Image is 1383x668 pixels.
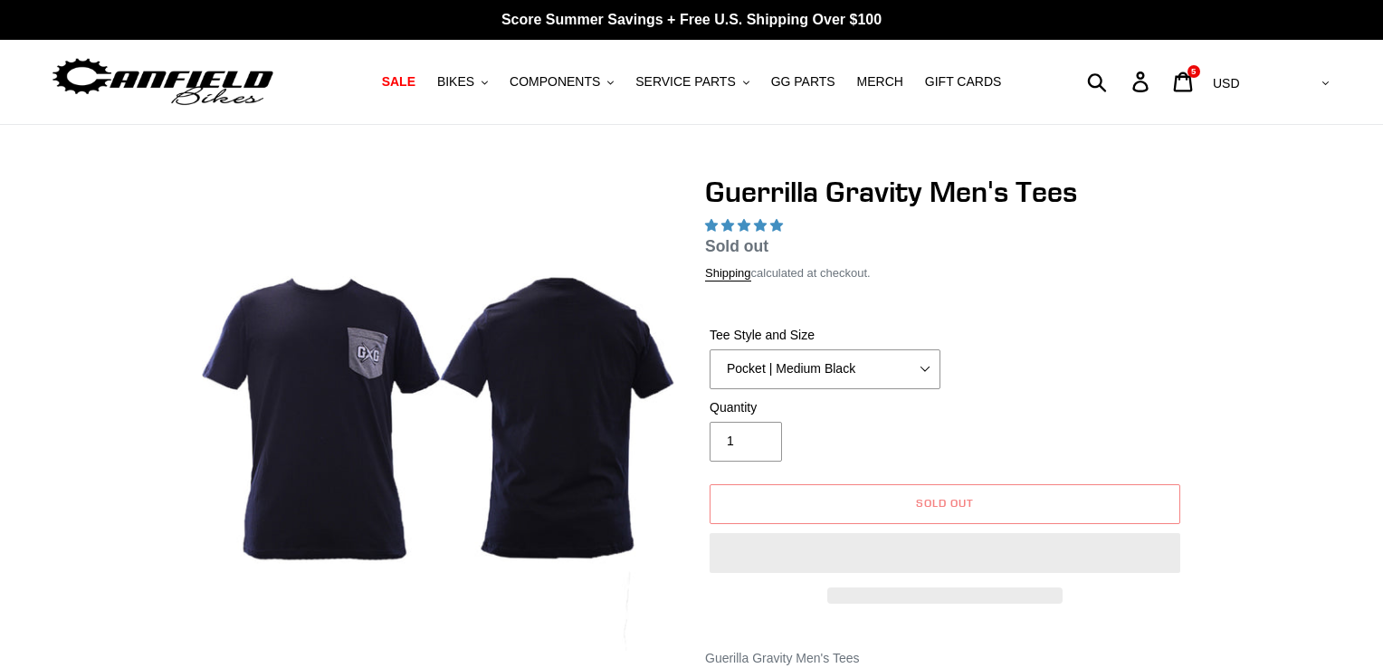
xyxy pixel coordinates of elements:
[1097,62,1143,101] input: Search
[916,496,974,510] span: Sold out
[501,70,623,94] button: COMPONENTS
[428,70,497,94] button: BIKES
[510,74,600,90] span: COMPONENTS
[50,53,276,110] img: Canfield Bikes
[710,398,940,417] label: Quantity
[771,74,835,90] span: GG PARTS
[437,74,474,90] span: BIKES
[382,74,415,90] span: SALE
[1163,62,1206,101] a: 5
[626,70,758,94] button: SERVICE PARTS
[857,74,903,90] span: MERCH
[705,175,1185,209] h1: Guerrilla Gravity Men's Tees
[710,326,940,345] label: Tee Style and Size
[373,70,424,94] a: SALE
[705,264,1185,282] div: calculated at checkout.
[916,70,1011,94] a: GIFT CARDS
[705,218,787,233] span: 5.00 stars
[1191,67,1196,76] span: 5
[705,649,1185,668] div: Guerilla Gravity Men's Tees
[705,266,751,282] a: Shipping
[848,70,912,94] a: MERCH
[705,237,768,255] span: Sold out
[710,484,1180,524] button: Sold out
[925,74,1002,90] span: GIFT CARDS
[635,74,735,90] span: SERVICE PARTS
[762,70,844,94] a: GG PARTS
